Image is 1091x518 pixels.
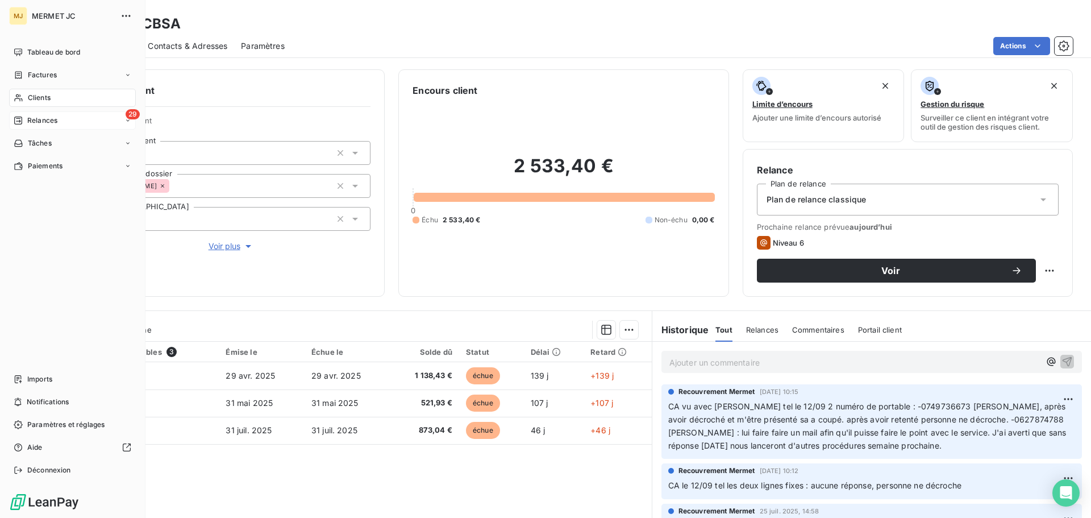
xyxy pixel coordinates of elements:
span: Tout [715,325,732,334]
span: Commentaires [792,325,844,334]
h6: Encours client [413,84,477,97]
div: Statut [466,347,517,357]
span: 3 [166,347,177,357]
a: Aide [9,438,136,457]
span: Limite d’encours [752,100,813,109]
span: Ajouter une limite d’encours autorisé [752,113,881,122]
span: 0,00 € [692,215,715,225]
span: +139 j [590,371,614,380]
span: 31 mai 2025 [311,398,359,408]
span: 29 avr. 2025 [311,371,361,380]
span: 139 j [531,371,549,380]
span: Imports [27,374,52,384]
span: Échu [422,215,438,225]
span: Niveau 6 [773,238,804,247]
button: Actions [993,37,1050,55]
span: +107 j [590,398,613,408]
span: Paiements [28,161,63,171]
div: Échue le [311,347,383,357]
img: Logo LeanPay [9,493,80,511]
span: aujourd’hui [850,222,892,231]
div: Solde dû [397,347,452,357]
span: Recouvrement Mermet [678,506,755,516]
span: Recouvrement Mermet [678,466,755,476]
h6: Relance [757,163,1059,177]
span: Gestion du risque [921,100,984,109]
span: échue [466,367,500,384]
span: Aide [27,442,43,453]
input: Ajouter une valeur [169,181,178,191]
span: 107 j [531,398,548,408]
div: Délai [531,347,577,357]
span: [DATE] 10:15 [760,388,799,395]
span: Recouvrement Mermet [678,387,755,397]
span: 25 juil. 2025, 14:58 [760,508,819,515]
span: Factures [28,70,57,80]
span: 29 avr. 2025 [226,371,275,380]
span: échue [466,395,500,412]
span: 46 j [531,425,545,435]
button: Limite d’encoursAjouter une limite d’encours autorisé [743,69,905,142]
span: échue [466,422,500,439]
div: Open Intercom Messenger [1052,479,1080,507]
span: Clients [28,93,51,103]
div: MJ [9,7,27,25]
span: Paramètres et réglages [27,420,105,430]
span: 29 [126,109,140,119]
span: Portail client [858,325,902,334]
h2: 2 533,40 € [413,155,714,189]
span: Déconnexion [27,465,71,475]
h6: Historique [652,323,709,337]
span: 0 [411,206,415,215]
button: Gestion du risqueSurveiller ce client en intégrant votre outil de gestion des risques client. [911,69,1073,142]
span: MERMET JC [32,11,114,20]
span: 31 juil. 2025 [226,425,272,435]
div: Émise le [226,347,297,357]
span: Contacts & Adresses [148,40,227,52]
div: Pièces comptables [91,347,212,357]
span: 521,93 € [397,397,452,409]
span: +46 j [590,425,610,435]
span: Non-échu [655,215,688,225]
span: Notifications [27,397,69,407]
span: 31 juil. 2025 [311,425,357,435]
span: 31 mai 2025 [226,398,273,408]
span: Voir plus [209,241,254,252]
button: Voir plus [91,240,370,252]
div: Retard [590,347,644,357]
span: Surveiller ce client en intégrant votre outil de gestion des risques client. [921,113,1063,131]
span: 2 533,40 € [443,215,481,225]
span: Relances [27,115,57,126]
span: Relances [746,325,778,334]
span: Tâches [28,138,52,148]
button: Voir [757,259,1036,283]
span: [DATE] 10:12 [760,467,799,474]
span: Paramètres [241,40,285,52]
span: CA vu avec [PERSON_NAME] tel le 12/09 2 numéro de portable : -0749736673 [PERSON_NAME], après avo... [668,401,1069,450]
span: Voir [771,266,1011,275]
span: Propriétés Client [91,116,370,132]
span: CA le 12/09 tel les deux lignes fixes : aucune réponse, personne ne décroche [668,480,961,490]
span: Plan de relance classique [767,194,867,205]
span: Prochaine relance prévue [757,222,1059,231]
h6: Informations client [69,84,370,97]
span: Tableau de bord [27,47,80,57]
span: 873,04 € [397,425,452,436]
span: 1 138,43 € [397,370,452,382]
